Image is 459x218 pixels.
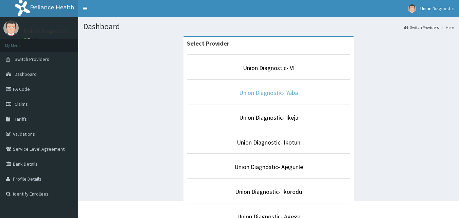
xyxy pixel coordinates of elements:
a: Online [24,37,40,42]
h1: Dashboard [83,22,454,31]
strong: Select Provider [187,39,229,47]
span: Union Diagnostic [420,5,454,12]
span: Dashboard [15,71,37,77]
img: User Image [408,4,416,13]
p: Union Diagnostic [24,28,69,34]
a: Union Diagnostic- Ajegunle [234,163,303,171]
img: User Image [3,20,19,36]
a: Union Diagnostic- VI [243,64,295,72]
a: Union Diagnostic- Ikorodu [235,188,302,196]
a: Union Diagnostic- Ikeja [239,114,298,121]
span: Claims [15,101,28,107]
span: Switch Providers [15,56,49,62]
a: Union Diagnostic- Yaba [239,89,298,97]
a: Union Diagnostic- Ikotun [237,138,300,146]
a: Switch Providers [404,24,439,30]
span: Tariffs [15,116,27,122]
li: Here [439,24,454,30]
